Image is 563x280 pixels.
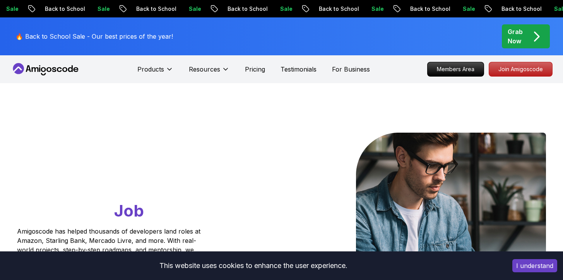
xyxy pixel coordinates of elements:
[319,5,344,13] p: Sale
[189,65,220,74] p: Resources
[245,65,265,74] a: Pricing
[45,5,70,13] p: Sale
[489,62,553,77] a: Join Amigoscode
[6,257,501,274] div: This website uses cookies to enhance the user experience.
[189,65,229,80] button: Resources
[137,65,164,74] p: Products
[449,5,501,13] p: Back to School
[489,62,552,76] p: Join Amigoscode
[427,62,484,77] a: Members Area
[358,5,410,13] p: Back to School
[266,5,319,13] p: Back to School
[332,65,370,74] a: For Business
[114,201,144,220] span: Job
[512,259,557,272] button: Accept cookies
[84,5,136,13] p: Back to School
[508,27,523,46] p: Grab Now
[410,5,435,13] p: Sale
[175,5,228,13] p: Back to School
[428,62,484,76] p: Members Area
[17,133,230,222] h1: Go From Learning to Hired: Master Java, Spring Boot & Cloud Skills That Get You the
[136,5,161,13] p: Sale
[501,5,526,13] p: Sale
[15,32,173,41] p: 🔥 Back to School Sale - Our best prices of the year!
[17,227,203,264] p: Amigoscode has helped thousands of developers land roles at Amazon, Starling Bank, Mercado Livre,...
[137,65,173,80] button: Products
[281,65,317,74] a: Testimonials
[228,5,252,13] p: Sale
